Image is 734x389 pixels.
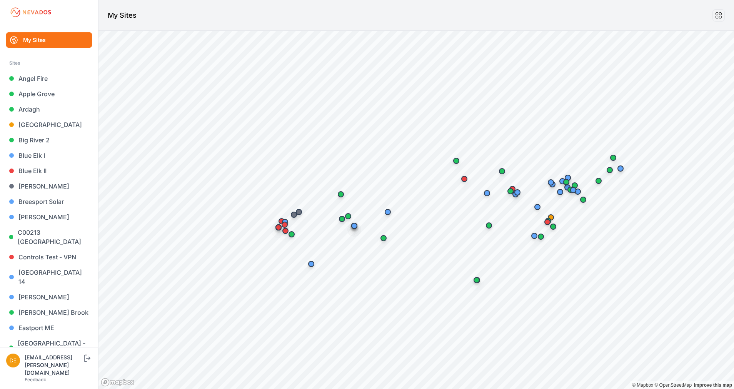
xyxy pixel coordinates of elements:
[6,209,92,225] a: [PERSON_NAME]
[6,305,92,320] a: [PERSON_NAME] Brook
[6,336,92,360] a: [GEOGRAPHIC_DATA] - North
[6,32,92,48] a: My Sites
[552,184,568,200] div: Map marker
[563,182,578,197] div: Map marker
[277,214,293,230] div: Map marker
[304,256,319,272] div: Map marker
[340,209,356,224] div: Map marker
[6,148,92,163] a: Blue Elk I
[271,220,286,235] div: Map marker
[108,10,137,21] h1: My Sites
[566,182,581,198] div: Map marker
[540,213,556,229] div: Map marker
[555,174,570,189] div: Map marker
[494,164,510,179] div: Map marker
[347,218,362,234] div: Map marker
[101,378,135,387] a: Mapbox logo
[481,218,497,233] div: Map marker
[505,181,520,197] div: Map marker
[613,161,628,176] div: Map marker
[6,320,92,336] a: Eastport ME
[543,175,559,190] div: Map marker
[6,249,92,265] a: Controls Test - VPN
[602,162,617,178] div: Map marker
[449,153,464,169] div: Map marker
[6,265,92,289] a: [GEOGRAPHIC_DATA] 14
[479,185,495,201] div: Map marker
[9,58,89,68] div: Sites
[6,117,92,132] a: [GEOGRAPHIC_DATA]
[334,211,350,227] div: Map marker
[510,185,525,200] div: Map marker
[6,289,92,305] a: [PERSON_NAME]
[286,207,302,222] div: Map marker
[503,184,518,199] div: Map marker
[98,31,734,389] canvas: Map
[277,217,292,232] div: Map marker
[560,170,576,185] div: Map marker
[6,163,92,179] a: Blue Elk II
[376,230,391,246] div: Map marker
[576,192,591,207] div: Map marker
[6,71,92,86] a: Angel Fire
[591,173,606,189] div: Map marker
[632,382,653,388] a: Mapbox
[291,204,307,220] div: Map marker
[9,6,52,18] img: Nevados
[567,178,582,193] div: Map marker
[606,150,621,165] div: Map marker
[380,204,395,220] div: Map marker
[6,132,92,148] a: Big River 2
[6,179,92,194] a: [PERSON_NAME]
[6,225,92,249] a: C00213 [GEOGRAPHIC_DATA]
[274,214,289,229] div: Map marker
[530,199,545,215] div: Map marker
[6,102,92,117] a: Ardagh
[6,354,20,367] img: devin.martin@nevados.solar
[25,354,82,377] div: [EMAIL_ADDRESS][PERSON_NAME][DOMAIN_NAME]
[543,210,559,225] div: Map marker
[469,272,484,288] div: Map marker
[25,377,46,382] a: Feedback
[694,382,732,388] a: Map feedback
[457,171,472,187] div: Map marker
[6,194,92,209] a: Breesport Solar
[559,174,574,190] div: Map marker
[533,229,549,244] div: Map marker
[527,228,542,244] div: Map marker
[540,214,555,230] div: Map marker
[6,86,92,102] a: Apple Grove
[654,382,692,388] a: OpenStreetMap
[333,187,349,202] div: Map marker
